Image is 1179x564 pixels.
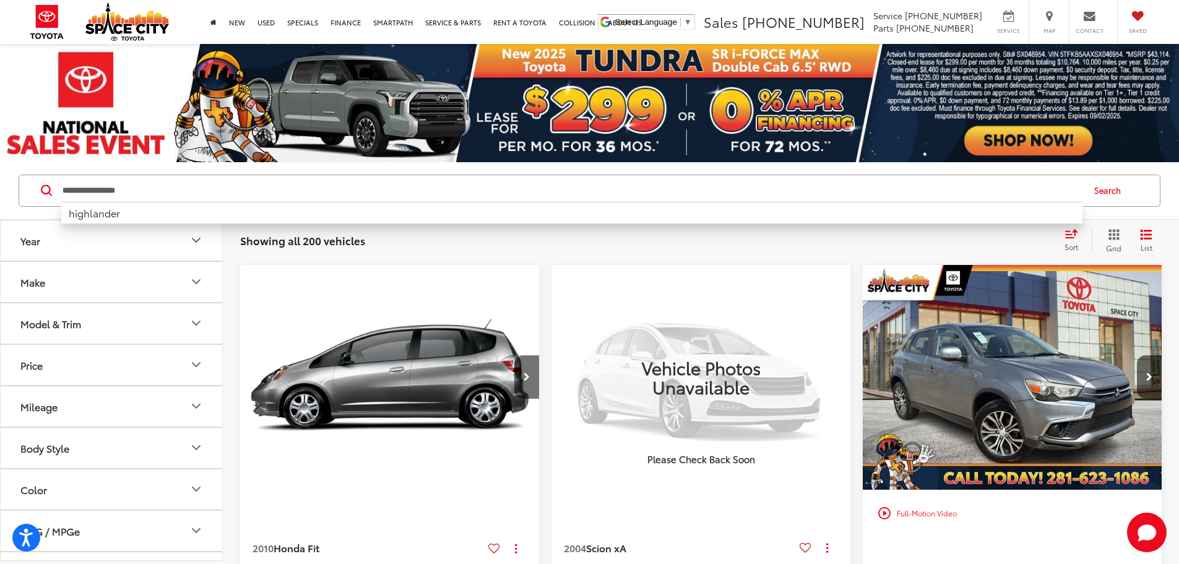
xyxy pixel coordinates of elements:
div: Year [20,235,40,246]
span: Service [995,27,1022,35]
div: Year [189,233,204,248]
span: [PHONE_NUMBER] [742,12,865,32]
button: Model & TrimModel & Trim [1,303,223,344]
span: ▼ [684,17,692,27]
div: MPG / MPGe [20,525,80,537]
button: PricePrice [1,345,223,385]
span: Honda Fit [274,540,319,555]
div: Model & Trim [189,316,204,331]
span: 2004 [564,540,586,555]
span: Parts [873,22,894,34]
button: MPG / MPGeMPG / MPGe [1,511,223,551]
span: ​ [680,17,681,27]
a: Select Language​ [615,17,692,27]
span: [PHONE_NUMBER] [905,9,982,22]
span: [PHONE_NUMBER] [896,22,974,34]
div: 2010 Honda Fit Base 0 [240,265,540,490]
span: 2010 [253,540,274,555]
button: Toggle Chat Window [1127,513,1167,552]
input: Search by Make, Model, or Keyword [61,176,1082,206]
button: Search [1082,175,1139,206]
button: Grid View [1092,228,1131,253]
span: Sort [1065,241,1078,252]
span: Grid [1106,243,1121,253]
span: Select Language [615,17,677,27]
img: 2010 Honda Fit Base FWD [240,265,540,491]
div: 2018 Mitsubishi Outlander Sport 2.0 ES 0 [862,265,1163,490]
div: Mileage [20,401,58,412]
span: Sales [704,12,738,32]
div: Model & Trim [20,318,81,329]
div: Mileage [189,399,204,414]
button: YearYear [1,220,223,261]
button: Next image [514,355,539,399]
span: Saved [1124,27,1151,35]
button: MileageMileage [1,386,223,427]
li: highlander [61,202,1082,223]
span: dropdown dots [515,544,517,553]
button: Body StyleBody Style [1,428,223,468]
img: Vehicle Photos Unavailable Please Check Back Soon [551,265,850,489]
div: Body Style [20,442,69,454]
svg: Start Chat [1127,513,1167,552]
button: Select sort value [1058,228,1092,253]
div: Color [189,482,204,497]
a: VIEW_DETAILS [551,265,850,489]
a: 2004Scion xA [564,541,795,555]
span: Map [1035,27,1063,35]
a: 2010Honda Fit [253,541,483,555]
a: 2018 Mitsubishi Outlander Sport 2.0 ES 4x22018 Mitsubishi Outlander Sport 2.0 ES 4x22018 Mitsubis... [862,265,1163,490]
a: 2010 Honda Fit Base FWD2010 Honda Fit Base FWD2010 Honda Fit Base FWD2010 Honda Fit Base FWD [240,265,540,490]
span: Showing all 200 vehicles [240,233,365,248]
div: Price [189,357,204,372]
button: MakeMake [1,262,223,302]
button: Actions [505,537,527,559]
div: Price [20,359,43,371]
div: Body Style [189,440,204,455]
div: MPG / MPGe [189,523,204,538]
span: Service [873,9,902,22]
div: Color [20,484,47,495]
div: Make [20,276,45,288]
button: Next image [1137,355,1162,399]
span: Scion xA [586,540,626,555]
span: List [1140,242,1152,253]
button: Actions [816,537,838,558]
button: List View [1131,228,1162,253]
img: Space City Toyota [85,2,169,41]
span: dropdown dots [826,543,828,553]
div: Make [189,274,204,289]
span: Contact [1076,27,1103,35]
img: 2018 Mitsubishi Outlander Sport 2.0 ES 4x2 [862,265,1163,491]
button: ColorColor [1,469,223,510]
